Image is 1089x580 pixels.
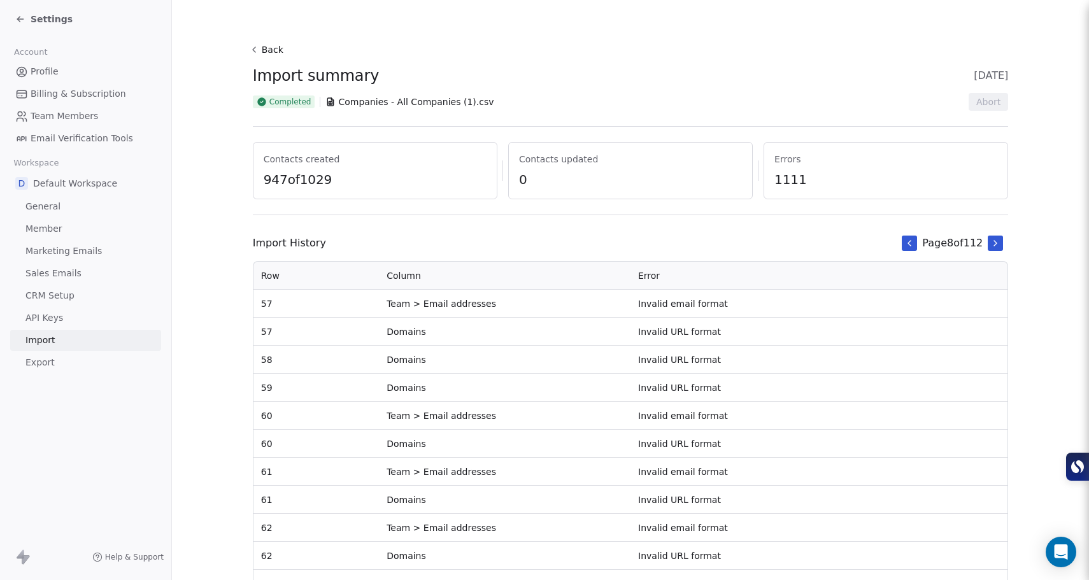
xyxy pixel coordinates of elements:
td: Team > Email addresses [379,290,630,318]
button: Abort [969,93,1008,111]
span: API Keys [25,311,63,325]
td: 62 [253,542,379,570]
span: Team Members [31,110,98,123]
td: 57 [253,290,379,318]
span: Contacts created [264,153,487,166]
span: General [25,200,60,213]
td: 58 [253,346,379,374]
td: Domains [379,318,630,346]
a: Help & Support [92,552,164,562]
a: Export [10,352,161,373]
td: Domains [379,542,630,570]
span: Account [8,43,53,62]
span: Sales Emails [25,267,82,280]
td: Invalid URL format [630,486,1007,514]
a: General [10,196,161,217]
span: Member [25,222,62,236]
td: Invalid URL format [630,346,1007,374]
span: Help & Support [105,552,164,562]
a: API Keys [10,308,161,329]
td: Team > Email addresses [379,458,630,486]
a: Sales Emails [10,263,161,284]
span: Contacts updated [519,153,742,166]
span: 0 [519,171,742,188]
td: Domains [379,346,630,374]
a: Billing & Subscription [10,83,161,104]
a: Settings [15,13,73,25]
a: CRM Setup [10,285,161,306]
td: Invalid URL format [630,430,1007,458]
td: 61 [253,486,379,514]
td: Invalid email format [630,514,1007,542]
a: Marketing Emails [10,241,161,262]
span: Import [25,334,55,347]
span: Export [25,356,55,369]
span: CRM Setup [25,289,75,302]
td: Team > Email addresses [379,514,630,542]
td: Team > Email addresses [379,402,630,430]
button: Back [248,38,288,61]
td: Domains [379,486,630,514]
span: Completed [269,97,311,107]
span: Profile [31,65,59,78]
td: 60 [253,402,379,430]
td: Invalid email format [630,402,1007,430]
td: 62 [253,514,379,542]
span: Import summary [253,66,379,85]
span: D [15,177,28,190]
a: Email Verification Tools [10,128,161,149]
span: Row [261,271,280,281]
span: Default Workspace [33,177,117,190]
span: Error [638,271,660,281]
td: Invalid URL format [630,542,1007,570]
td: 57 [253,318,379,346]
span: Marketing Emails [25,244,102,258]
a: Import [10,330,161,351]
span: Page 8 of 112 [922,236,983,251]
span: Billing & Subscription [31,87,126,101]
td: 59 [253,374,379,402]
span: Settings [31,13,73,25]
span: Import History [253,236,326,251]
a: Team Members [10,106,161,127]
div: Open Intercom Messenger [1046,537,1076,567]
span: 1111 [774,171,997,188]
span: Companies - All Companies (1).csv [338,95,494,108]
span: Column [387,271,421,281]
a: Member [10,218,161,239]
td: Invalid email format [630,290,1007,318]
td: 61 [253,458,379,486]
span: Errors [774,153,997,166]
span: Email Verification Tools [31,132,133,145]
span: 947 of 1029 [264,171,487,188]
td: Invalid URL format [630,374,1007,402]
span: Workspace [8,153,64,173]
td: Invalid URL format [630,318,1007,346]
td: 60 [253,430,379,458]
span: [DATE] [974,68,1008,83]
td: Domains [379,430,630,458]
td: Invalid email format [630,458,1007,486]
a: Profile [10,61,161,82]
td: Domains [379,374,630,402]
